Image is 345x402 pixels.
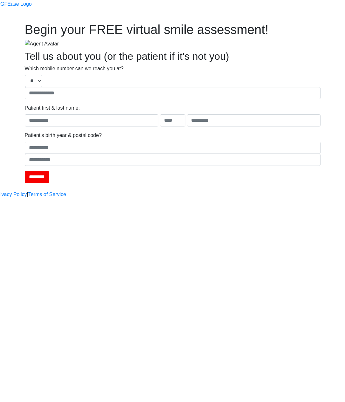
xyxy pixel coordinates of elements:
[25,22,321,37] h1: Begin your FREE virtual smile assessment!
[25,40,59,48] img: Agent Avatar
[25,65,124,72] label: Which mobile number can we reach you at?
[27,191,28,198] a: |
[28,191,66,198] a: Terms of Service
[25,50,321,62] h2: Tell us about you (or the patient if it's not you)
[25,132,102,139] label: Patient's birth year & postal code?
[25,104,80,112] label: Patient first & last name:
